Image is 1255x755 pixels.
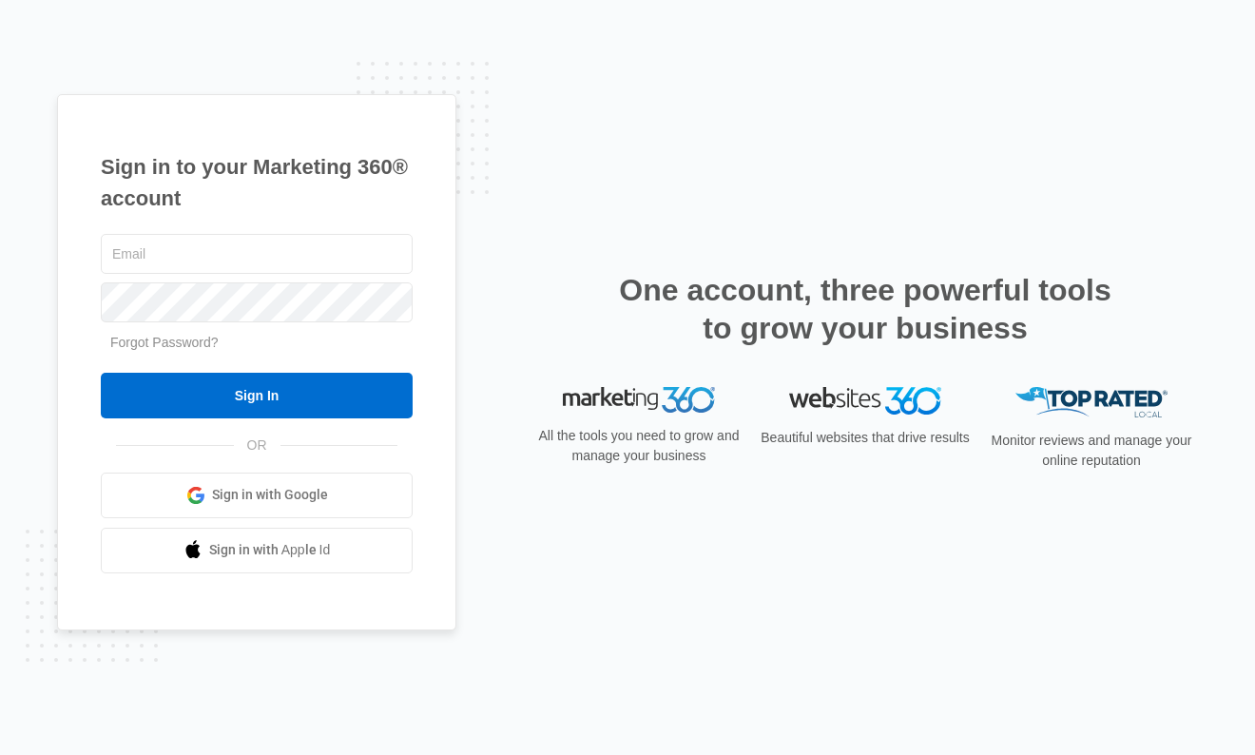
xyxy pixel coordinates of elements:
a: Forgot Password? [110,335,219,350]
img: Websites 360 [789,387,941,415]
span: Sign in with Google [212,485,328,505]
a: Sign in with Google [101,473,413,518]
input: Sign In [101,373,413,418]
span: OR [234,436,280,455]
p: Beautiful websites that drive results [759,428,972,448]
span: Sign in with Apple Id [209,540,331,560]
a: Sign in with Apple Id [101,528,413,573]
img: Marketing 360 [563,387,715,414]
img: Top Rated Local [1015,387,1168,418]
p: Monitor reviews and manage your online reputation [985,431,1198,471]
input: Email [101,234,413,274]
h2: One account, three powerful tools to grow your business [613,271,1117,347]
h1: Sign in to your Marketing 360® account [101,151,413,214]
p: All the tools you need to grow and manage your business [532,426,745,466]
